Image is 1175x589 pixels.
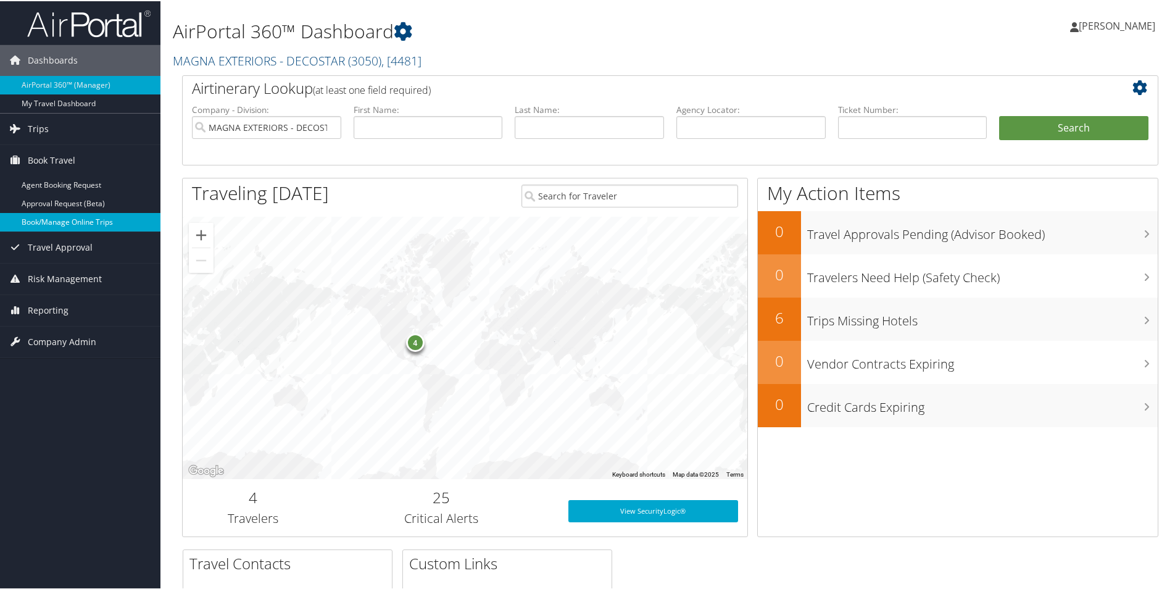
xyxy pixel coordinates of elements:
h2: 4 [192,486,315,507]
h3: Critical Alerts [333,509,550,526]
h2: 25 [333,486,550,507]
img: Google [186,462,226,478]
label: Last Name: [515,102,664,115]
span: , [ 4481 ] [381,51,421,68]
h2: Airtinerary Lookup [192,77,1067,98]
h3: Travelers [192,509,315,526]
span: Book Travel [28,144,75,175]
a: 0Vendor Contracts Expiring [758,340,1158,383]
label: Ticket Number: [838,102,987,115]
span: Trips [28,112,49,143]
label: Agency Locator: [676,102,826,115]
span: (at least one field required) [313,82,431,96]
h3: Trips Missing Hotels [807,305,1158,328]
h2: 0 [758,263,801,284]
h1: My Action Items [758,179,1158,205]
input: Search for Traveler [521,183,738,206]
a: 6Trips Missing Hotels [758,296,1158,340]
h3: Credit Cards Expiring [807,391,1158,415]
a: 0Credit Cards Expiring [758,383,1158,426]
div: 4 [406,332,425,351]
span: Dashboards [28,44,78,75]
button: Zoom out [189,247,214,272]
button: Zoom in [189,222,214,246]
h3: Travelers Need Help (Safety Check) [807,262,1158,285]
a: MAGNA EXTERIORS - DECOSTAR [173,51,421,68]
span: Company Admin [28,325,96,356]
a: [PERSON_NAME] [1070,6,1168,43]
span: Travel Approval [28,231,93,262]
h1: Traveling [DATE] [192,179,329,205]
span: Map data ©2025 [673,470,719,477]
h3: Travel Approvals Pending (Advisor Booked) [807,219,1158,242]
h2: 0 [758,349,801,370]
span: Risk Management [28,262,102,293]
h1: AirPortal 360™ Dashboard [173,17,836,43]
img: airportal-logo.png [27,8,151,37]
button: Search [999,115,1148,140]
label: Company - Division: [192,102,341,115]
a: Terms (opens in new tab) [726,470,744,477]
span: Reporting [28,294,69,325]
label: First Name: [354,102,503,115]
a: Open this area in Google Maps (opens a new window) [186,462,226,478]
span: ( 3050 ) [348,51,381,68]
span: [PERSON_NAME] [1079,18,1155,31]
a: 0Travelers Need Help (Safety Check) [758,253,1158,296]
a: 0Travel Approvals Pending (Advisor Booked) [758,210,1158,253]
h2: Custom Links [409,552,612,573]
h2: 0 [758,220,801,241]
a: View SecurityLogic® [568,499,738,521]
h2: 0 [758,393,801,414]
h2: Travel Contacts [189,552,392,573]
h2: 6 [758,306,801,327]
h3: Vendor Contracts Expiring [807,348,1158,372]
button: Keyboard shortcuts [612,469,665,478]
